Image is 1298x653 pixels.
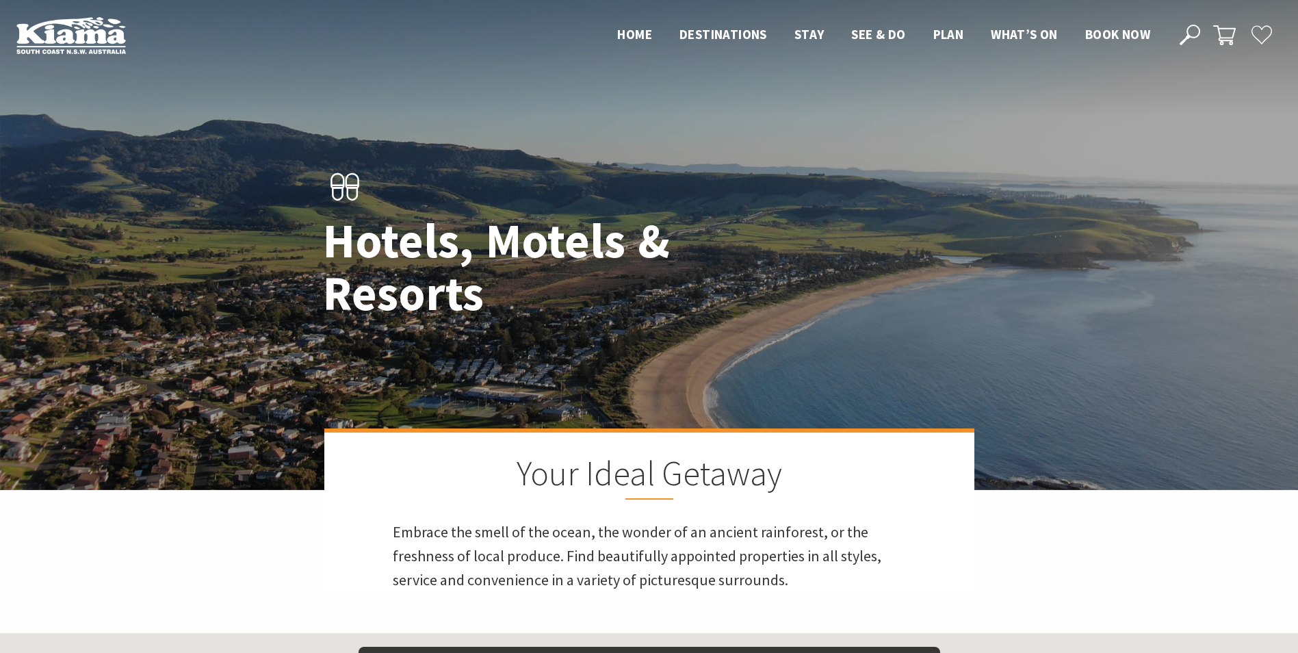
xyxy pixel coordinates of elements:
[393,520,906,593] p: Embrace the smell of the ocean, the wonder of an ancient rainforest, or the freshness of local pr...
[679,26,767,42] span: Destinations
[617,26,652,42] span: Home
[393,453,906,500] h2: Your Ideal Getaway
[603,24,1164,47] nav: Main Menu
[991,26,1058,42] span: What’s On
[1085,26,1150,42] span: Book now
[933,26,964,42] span: Plan
[323,214,710,320] h1: Hotels, Motels & Resorts
[851,26,905,42] span: See & Do
[794,26,825,42] span: Stay
[16,16,126,54] img: Kiama Logo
